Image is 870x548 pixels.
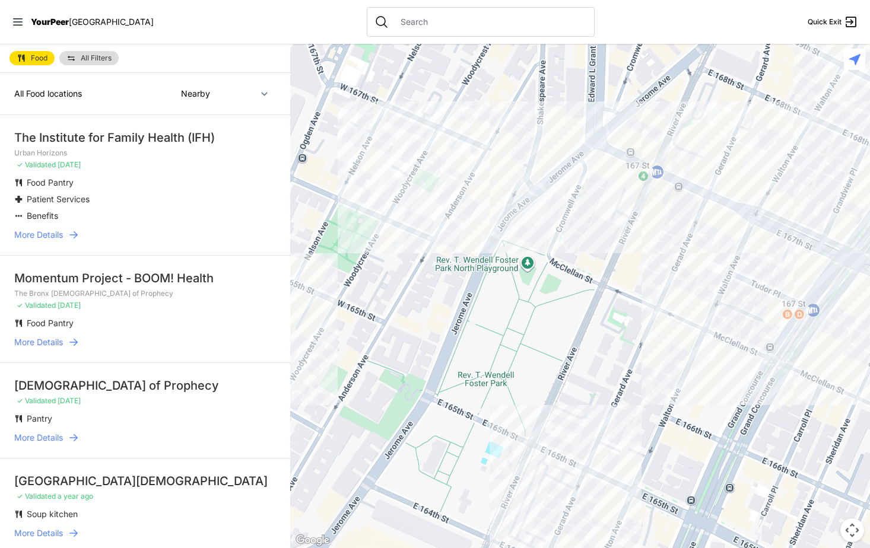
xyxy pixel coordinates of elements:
a: Open this area in Google Maps (opens a new window) [293,533,332,548]
div: [DEMOGRAPHIC_DATA] of Prophecy [14,377,276,394]
span: Food Pantry [27,318,74,328]
div: The Institute for Family Health (IFH) [14,129,276,146]
span: Soup kitchen [27,509,78,519]
div: Momentum Project - BOOM! Health [14,270,276,286]
span: ✓ Validated [17,396,56,405]
p: Urban Horizons [14,148,276,158]
span: Food [31,55,47,62]
span: All Filters [81,55,112,62]
a: Quick Exit [808,15,858,29]
a: More Details [14,229,276,241]
span: Quick Exit [808,17,842,27]
span: [DATE] [58,301,81,310]
span: More Details [14,432,63,444]
span: Benefits [27,211,58,221]
a: More Details [14,527,276,539]
span: [DATE] [58,160,81,169]
a: Food [9,51,55,65]
a: YourPeer[GEOGRAPHIC_DATA] [31,18,154,26]
span: a year ago [58,492,93,501]
span: More Details [14,336,63,348]
span: ✓ Validated [17,301,56,310]
span: More Details [14,229,63,241]
span: [GEOGRAPHIC_DATA] [69,17,154,27]
span: All Food locations [14,88,82,98]
span: ✓ Validated [17,160,56,169]
span: Patient Services [27,194,90,204]
span: YourPeer [31,17,69,27]
span: ✓ Validated [17,492,56,501]
div: [GEOGRAPHIC_DATA][DEMOGRAPHIC_DATA] [14,473,276,489]
span: [DATE] [58,396,81,405]
img: Google [293,533,332,548]
span: More Details [14,527,63,539]
a: More Details [14,432,276,444]
p: The Bronx [DEMOGRAPHIC_DATA] of Prophecy [14,289,276,298]
span: Pantry [27,413,52,423]
a: All Filters [59,51,119,65]
button: Map camera controls [840,518,864,542]
a: More Details [14,336,276,348]
span: Food Pantry [27,177,74,187]
input: Search [393,16,587,28]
